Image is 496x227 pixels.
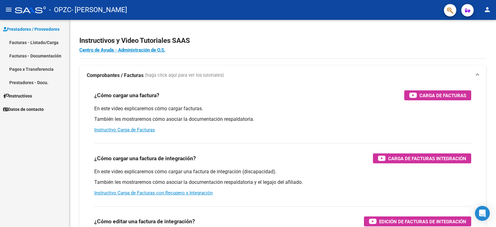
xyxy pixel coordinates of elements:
[94,190,213,196] a: Instructivo Carga de Facturas con Recupero x Integración
[145,72,224,79] span: (haga click aquí para ver los tutoriales)
[475,206,490,221] div: Open Intercom Messenger
[484,6,491,13] mat-icon: person
[373,153,471,163] button: Carga de Facturas Integración
[379,218,466,225] span: Edición de Facturas de integración
[94,91,159,100] h3: ¿Cómo cargar una factura?
[3,26,60,33] span: Prestadores / Proveedores
[49,3,71,17] span: - OPZC
[3,106,44,113] span: Datos de contacto
[404,90,471,100] button: Carga de Facturas
[94,127,155,133] a: Instructivo Carga de Facturas
[94,105,471,112] p: En este video explicaremos cómo cargar facturas.
[388,155,466,162] span: Carga de Facturas Integración
[364,216,471,226] button: Edición de Facturas de integración
[94,168,471,175] p: En este video explicaremos cómo cargar una factura de integración (discapacidad).
[79,47,165,53] a: Centro de Ayuda - Administración de O.S.
[71,3,127,17] span: - [PERSON_NAME]
[419,92,466,99] span: Carga de Facturas
[94,179,471,186] p: También les mostraremos cómo asociar la documentación respaldatoria y el legajo del afiliado.
[94,116,471,123] p: También les mostraremos cómo asociar la documentación respaldatoria.
[87,72,144,79] strong: Comprobantes / Facturas
[5,6,12,13] mat-icon: menu
[94,217,195,226] h3: ¿Cómo editar una factura de integración?
[79,35,486,47] h2: Instructivos y Video Tutoriales SAAS
[3,93,32,99] span: Instructivos
[94,154,196,163] h3: ¿Cómo cargar una factura de integración?
[79,66,486,85] mat-expansion-panel-header: Comprobantes / Facturas (haga click aquí para ver los tutoriales)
